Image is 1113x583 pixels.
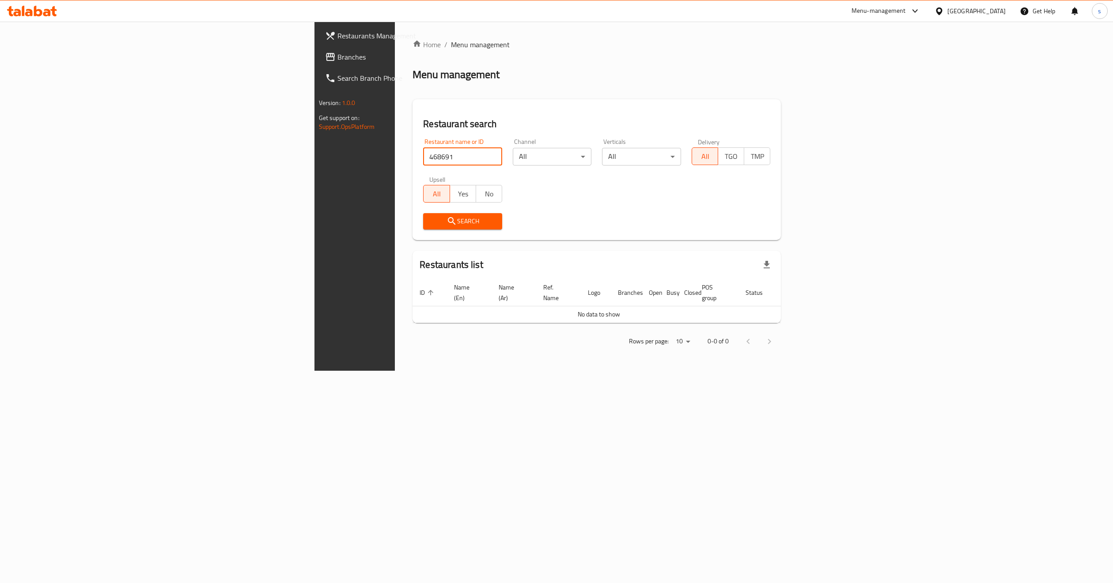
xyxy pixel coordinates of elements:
span: ID [420,287,436,298]
span: Yes [454,188,473,200]
label: Delivery [698,139,720,145]
span: All [427,188,446,200]
span: Status [746,287,774,298]
div: [GEOGRAPHIC_DATA] [947,6,1006,16]
span: POS group [702,282,728,303]
span: Search [430,216,495,227]
span: Branches [337,52,493,62]
nav: breadcrumb [413,39,781,50]
p: Rows per page: [629,336,669,347]
button: TGO [718,147,744,165]
th: Closed [677,279,695,306]
a: Support.OpsPlatform [319,121,375,132]
table: enhanced table [413,279,815,323]
span: No data to show [578,308,620,320]
div: Menu-management [852,6,906,16]
button: No [476,185,502,203]
input: Search for restaurant name or ID.. [423,148,502,165]
span: Get support on: [319,112,360,124]
button: Search [423,213,502,229]
label: Upsell [429,176,446,182]
a: Restaurants Management [318,25,500,46]
div: All [602,148,681,165]
span: Ref. Name [543,282,570,303]
h2: Restaurants list [420,258,483,271]
span: Restaurants Management [337,30,493,41]
h2: Restaurant search [423,117,770,131]
span: Name (En) [454,282,481,303]
span: TMP [748,150,767,163]
button: All [692,147,718,165]
span: 1.0.0 [342,97,356,109]
p: 0-0 of 0 [708,336,729,347]
th: Open [642,279,659,306]
div: Rows per page: [672,335,693,348]
th: Logo [581,279,611,306]
span: TGO [722,150,741,163]
div: All [513,148,592,165]
th: Busy [659,279,677,306]
span: Search Branch Phone [337,73,493,83]
span: No [480,188,499,200]
button: TMP [744,147,770,165]
span: Version: [319,97,341,109]
button: All [423,185,450,203]
span: s [1098,6,1101,16]
a: Branches [318,46,500,68]
span: Name (Ar) [499,282,526,303]
th: Branches [611,279,642,306]
a: Search Branch Phone [318,68,500,89]
div: Export file [756,254,777,275]
button: Yes [450,185,476,203]
span: All [696,150,715,163]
